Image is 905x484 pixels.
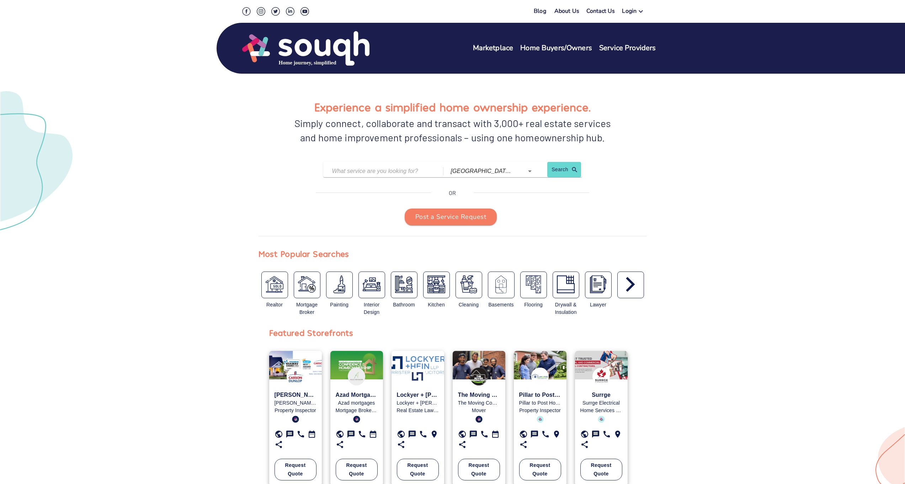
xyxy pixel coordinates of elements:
img: Souqh Logo [348,368,366,385]
div: Painting [326,301,353,309]
button: Painters & Decorators [326,272,353,298]
button: Request Quote [336,459,378,480]
img: Painters & Decorators [330,275,348,293]
p: Mortgage Broker / Agent [336,407,378,414]
div: Bathroom Remodeling [388,272,420,319]
button: Open [525,166,535,176]
div: Realtor [261,301,288,309]
span: Request Quote [468,461,490,478]
button: Mortgage Broker / Agent [294,272,320,298]
div: Kitchen Remodeling [420,272,453,319]
button: Request Quote [458,459,500,480]
img: Souqh Logo [592,368,610,385]
div: Real Estate Lawyer [582,272,614,319]
img: Drywall and Insulation [557,275,575,293]
div: Drywall and Insulation [550,272,582,319]
p: Pillar to Post Home Inspectors - The Gonneau Team [519,391,561,399]
p: Carson Dunlop Home Inspections [275,399,316,407]
div: Basements [488,301,515,309]
p: Surrge Electrical [580,399,622,407]
div: Basements [485,272,517,319]
p: Property Inspector [275,407,316,414]
img: Souqh Logo [242,30,369,67]
svg: 647-544-6282 [419,430,427,438]
button: Real Estate Broker / Agent [261,272,288,298]
img: Facebook Social Icon [242,7,251,16]
p: The Moving Consultants [458,399,500,407]
input: What service are you looking for? [332,165,426,177]
img: Youtube Social Icon [300,7,309,16]
img: blue badge [537,416,544,423]
div: Login [622,7,637,17]
div: Mortgage Broker / Agent [291,272,323,319]
img: Bathroom Remodeling [395,275,413,293]
span: Request Quote [407,461,428,478]
div: Mortgage Broker [294,301,320,316]
img: blue badge [475,416,483,423]
p: Real Estate Lawyer [397,407,439,414]
button: Post a Service Request [405,209,497,226]
div: Lawyer [585,301,612,309]
a: Home Buyers/Owners [520,43,592,53]
img: Mortgage Broker / Agent [298,275,316,293]
button: Request Quote [519,459,561,480]
img: Souqh Logo [470,368,488,385]
div: Kitchen [423,301,450,309]
p: The Moving Consultants [458,391,500,399]
p: Azad mortgages [336,399,378,407]
img: Twitter Social Icon [271,7,280,16]
input: Which city? [451,165,514,177]
img: Basements [492,275,510,293]
button: Request Quote [397,459,439,480]
span: Post a Service Request [415,211,486,223]
a: Marketplace [473,43,513,53]
p: Lockyer + Hein LLP [397,399,439,407]
div: Interior Design Services [356,272,388,319]
button: Drywall and Insulation [553,272,579,298]
div: Drywall & Insulation [553,301,579,316]
div: Bathroom [391,301,417,309]
button: Flooring [520,272,547,298]
img: blue badge [292,416,299,423]
button: Cleaning Services [456,272,482,298]
a: About Us [554,7,579,17]
p: Pillar to Post Home Inspectors [519,399,561,407]
img: Souqh Logo [287,368,304,385]
svg: 647-922-5800 [541,430,550,438]
div: Featured Storefronts [269,326,353,340]
svg: 905-963-1615 [602,430,611,438]
button: Interior Design Services [358,272,385,298]
div: Simply connect, collaborate and transact with 3,000+ real estate services and home improvement pr... [291,116,614,144]
div: Most Popular Searches [259,247,349,261]
p: Property Inspector [519,407,561,414]
img: Real Estate Lawyer [589,275,607,293]
span: Request Quote [591,461,612,478]
a: Service Providers [599,43,656,53]
svg: 450-517-2023 [358,430,366,438]
p: Azad Mortgages [336,391,378,399]
div: Flooring [517,272,550,319]
span: Request Quote [529,461,551,478]
div: Real Estate Broker / Agent [259,272,291,319]
p: Lockyer + Hein LLP [397,391,439,399]
svg: 647-680-4720 [480,430,489,438]
button: Basements [488,272,515,298]
p: Surrge [580,391,622,399]
img: Cleaning Services [460,275,478,293]
p: OR [449,189,456,197]
button: Kitchen Remodeling [423,272,450,298]
p: Mover [458,407,500,414]
button: Request Quote [580,459,622,480]
img: Souqh Logo [409,368,427,385]
a: Blog [534,7,546,15]
div: Cleaning [456,301,482,309]
button: Request Quote [275,459,316,480]
div: Interior Design [358,301,385,316]
img: Instagram Social Icon [257,7,265,16]
div: Flooring [520,301,547,309]
a: Contact Us [586,7,615,17]
span: Request Quote [346,461,367,478]
img: Interior Design Services [363,275,380,293]
img: Souqh Logo [531,368,549,385]
span: Request Quote [285,461,306,478]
